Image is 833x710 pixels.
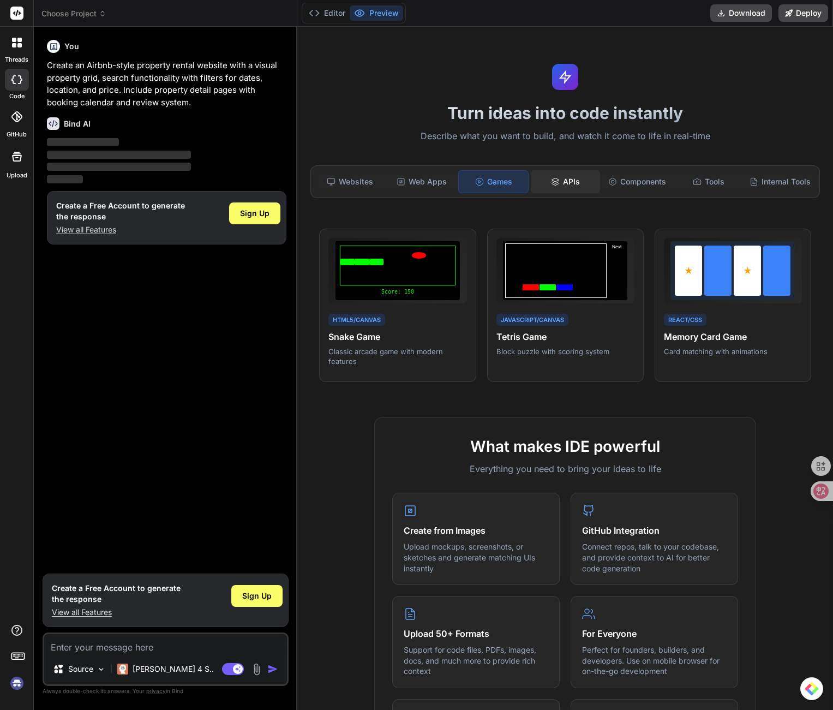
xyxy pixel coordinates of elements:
h4: Create from Images [404,524,548,537]
img: attachment [250,663,263,676]
span: Sign Up [242,590,272,601]
span: ‌ [47,138,119,146]
p: Create an Airbnb-style property rental website with a visual property grid, search functionality ... [47,59,286,109]
h4: Upload 50+ Formats [404,627,548,640]
button: Preview [350,5,403,21]
p: Source [68,664,93,675]
h4: Snake Game [328,330,466,343]
div: Web Apps [387,170,456,193]
p: Upload mockups, screenshots, or sketches and generate matching UIs instantly [404,541,548,574]
div: Next [609,243,625,298]
h2: What makes IDE powerful [392,435,738,458]
button: Download [710,4,772,22]
p: Support for code files, PDFs, images, docs, and much more to provide rich context [404,645,548,677]
span: ‌ [47,163,191,171]
button: Deploy [778,4,828,22]
p: Always double-check its answers. Your in Bind [43,686,289,696]
p: View all Features [52,607,181,618]
label: Upload [7,171,27,180]
label: GitHub [7,130,27,139]
span: ‌ [47,175,83,183]
h4: Tetris Game [496,330,634,343]
h4: Memory Card Game [664,330,802,343]
p: Everything you need to bring your ideas to life [392,462,738,475]
h1: Turn ideas into code instantly [304,103,826,123]
h4: For Everyone [582,627,727,640]
h1: Create a Free Account to generate the response [52,583,181,605]
button: Editor [304,5,350,21]
p: Perfect for founders, builders, and developers. Use on mobile browser for on-the-go development [582,645,727,677]
div: Components [602,170,672,193]
div: Internal Tools [745,170,815,193]
img: Pick Models [97,665,106,674]
h4: GitHub Integration [582,524,727,537]
span: privacy [146,688,166,694]
img: icon [267,664,278,675]
h6: Bind AI [64,118,91,129]
p: Connect repos, talk to your codebase, and provide context to AI for better code generation [582,541,727,574]
p: Classic arcade game with modern features [328,347,466,366]
div: Games [458,170,529,193]
div: Tools [674,170,743,193]
p: [PERSON_NAME] 4 S.. [133,664,214,675]
h1: Create a Free Account to generate the response [56,200,185,222]
p: Describe what you want to build, and watch it come to life in real-time [304,129,826,144]
div: APIs [531,170,600,193]
div: Score: 150 [340,288,456,296]
div: HTML5/Canvas [328,314,385,326]
label: code [9,92,25,101]
span: ‌ [47,151,191,159]
h6: You [64,41,79,52]
label: threads [5,55,28,64]
img: signin [8,674,26,693]
div: Websites [315,170,385,193]
span: Sign Up [240,208,269,219]
p: Block puzzle with scoring system [496,347,634,356]
p: View all Features [56,224,185,235]
span: Choose Project [41,8,106,19]
div: JavaScript/Canvas [496,314,568,326]
p: Card matching with animations [664,347,802,356]
div: React/CSS [664,314,706,326]
img: Claude 4 Sonnet [117,664,128,675]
